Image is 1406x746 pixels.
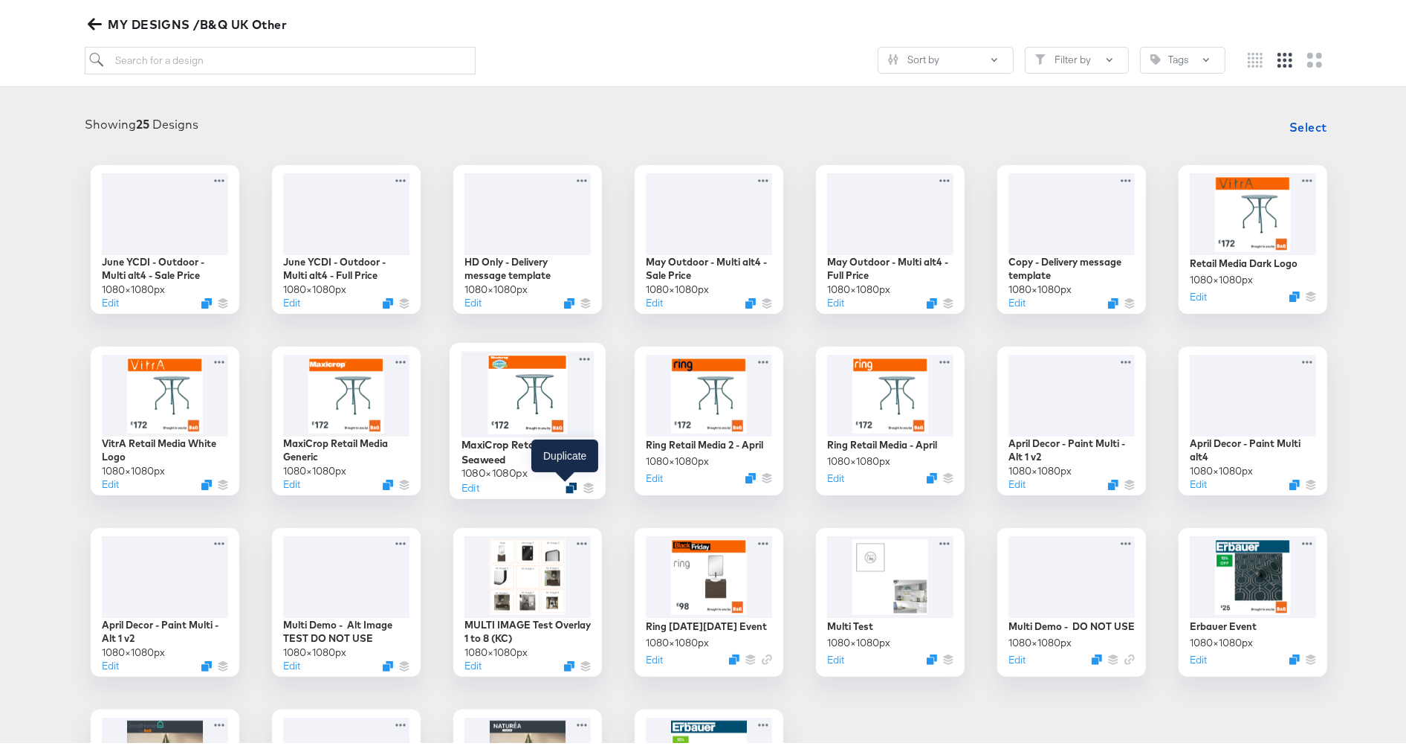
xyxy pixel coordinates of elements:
div: Retail Media Dark Logo [1190,254,1298,268]
div: June YCDI - Outdoor - Multi alt4 - Full Price1080×1080pxEditDuplicate [272,162,421,311]
div: 1080 × 1080 px [1008,633,1072,647]
div: Multi Demo - Alt Image TEST DO NOT USE [283,615,409,643]
svg: Duplicate [383,295,393,306]
div: Ring Retail Media 2 - April1080×1080pxEditDuplicate [635,344,783,492]
svg: Duplicate [564,658,574,669]
svg: Duplicate [201,658,212,669]
button: Duplicate [1108,477,1118,487]
button: Edit [1008,293,1026,307]
div: Copy - Delivery message template [1008,252,1135,280]
svg: Duplicate [745,295,756,306]
div: 1080 × 1080 px [827,451,890,466]
svg: Duplicate [927,470,937,480]
div: MULTI IMAGE Test Overlay 1 to 8 (KC)1080×1080pxEditDuplicate [453,525,602,674]
div: Erbauer Event [1190,617,1257,631]
div: 1080 × 1080 px [646,633,709,647]
div: 1080 × 1080 px [1190,633,1253,647]
svg: Duplicate [927,652,937,662]
button: Edit [646,469,663,483]
svg: Small grid [1248,50,1263,65]
div: 1080 × 1080 px [1190,461,1253,475]
div: April Decor - Paint Multi - Alt 1 v21080×1080pxEditDuplicate [997,344,1146,492]
div: VitrA Retail Media White Logo [102,434,228,461]
div: Ring Retail Media - April1080×1080pxEditDuplicate [816,344,965,492]
div: 1080 × 1080 px [1190,270,1253,284]
div: 1080 × 1080 px [102,643,165,657]
svg: Duplicate [745,470,756,480]
div: MaxiCrop Retail Media Seaweed1080×1080pxEditDuplicate [450,340,606,496]
button: Duplicate [201,295,212,306]
span: Select [1289,114,1327,135]
div: MULTI IMAGE Test Overlay 1 to 8 (KC) [464,615,591,643]
button: Duplicate [1289,652,1300,662]
div: April Decor - Paint Multi - Alt 1 v21080×1080pxEditDuplicate [91,525,239,674]
button: Edit [283,293,300,307]
button: Edit [1190,287,1207,301]
button: Select [1283,109,1333,139]
div: Multi Demo - DO NOT USE1080×1080pxEditDuplicate [997,525,1146,674]
svg: Link [1124,652,1135,662]
svg: Duplicate [383,658,393,669]
div: May Outdoor - Multi alt4 - Sale Price [646,252,772,280]
div: 1080 × 1080 px [464,643,528,657]
button: Edit [464,656,482,670]
button: Edit [461,477,479,492]
div: Multi Test1080×1080pxEditDuplicate [816,525,965,674]
div: 1080 × 1080 px [102,461,165,475]
div: 1080 × 1080 px [1008,280,1072,294]
div: 1080 × 1080 px [283,280,346,294]
div: June YCDI - Outdoor - Multi alt4 - Sale Price1080×1080pxEditDuplicate [91,162,239,311]
svg: Link [762,652,772,662]
button: Edit [1190,650,1207,664]
div: May Outdoor - Multi alt4 - Sale Price1080×1080pxEditDuplicate [635,162,783,311]
div: Multi Demo - Alt Image TEST DO NOT USE1080×1080pxEditDuplicate [272,525,421,674]
div: Erbauer Event1080×1080pxEditDuplicate [1179,525,1327,674]
div: 1080 × 1080 px [646,451,709,466]
button: Edit [464,293,482,307]
svg: Duplicate [566,479,577,490]
button: Edit [102,475,119,489]
div: VitrA Retail Media White Logo1080×1080pxEditDuplicate [91,344,239,492]
button: Edit [1008,475,1026,489]
div: Ring [DATE][DATE] Event [646,617,767,631]
svg: Duplicate [383,477,393,487]
button: SlidersSort by [878,44,1014,71]
div: 1080 × 1080 px [1008,461,1072,475]
div: Showing Designs [85,113,198,130]
div: Ring Retail Media 2 - April [646,435,763,449]
svg: Duplicate [1289,477,1300,487]
div: Copy - Delivery message template1080×1080pxEditDuplicate [997,162,1146,311]
div: MaxiCrop Retail Media Generic1080×1080pxEditDuplicate [272,344,421,492]
button: Edit [827,469,844,483]
button: Duplicate [729,652,739,662]
svg: Duplicate [927,295,937,306]
div: 1080 × 1080 px [827,633,890,647]
div: Ring [DATE][DATE] Event1080×1080pxEditDuplicate [635,525,783,674]
div: 1080 × 1080 px [283,643,346,657]
button: Edit [102,293,119,307]
svg: Duplicate [201,477,212,487]
button: Edit [283,656,300,670]
div: Retail Media Dark Logo1080×1080pxEditDuplicate [1179,162,1327,311]
svg: Duplicate [564,295,574,306]
button: TagTags [1140,44,1225,71]
svg: Duplicate [1092,652,1102,662]
div: May Outdoor - Multi alt4 - Full Price [827,252,953,280]
button: Edit [1008,650,1026,664]
strong: 25 [136,114,149,129]
div: April Decor - Paint Multi - Alt 1 v2 [1008,434,1135,461]
div: June YCDI - Outdoor - Multi alt4 - Sale Price [102,252,228,280]
div: MaxiCrop Retail Media Seaweed [461,434,595,463]
button: Edit [646,650,663,664]
div: Multi Test [827,617,873,631]
button: Duplicate [1108,295,1118,306]
button: Edit [102,656,119,670]
div: 1080 × 1080 px [464,280,528,294]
